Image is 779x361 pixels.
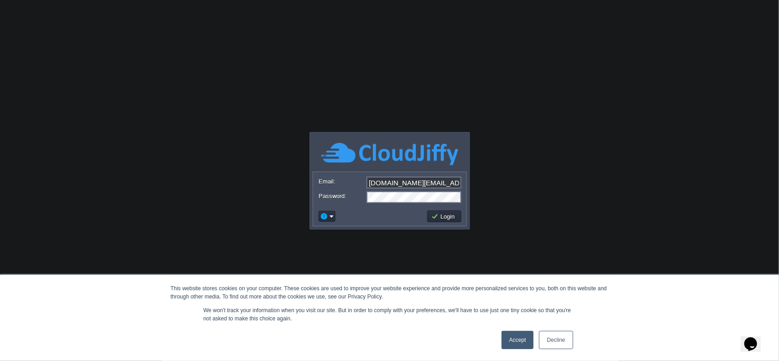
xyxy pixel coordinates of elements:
[319,191,366,201] label: Password:
[539,331,573,349] a: Decline
[171,284,609,301] div: This website stores cookies on your computer. These cookies are used to improve your website expe...
[431,212,458,220] button: Login
[741,324,770,352] iframe: chat widget
[204,306,576,323] p: We won't track your information when you visit our site. But in order to comply with your prefere...
[502,331,534,349] a: Accept
[321,141,458,167] img: CloudJiffy
[319,177,366,186] label: Email:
